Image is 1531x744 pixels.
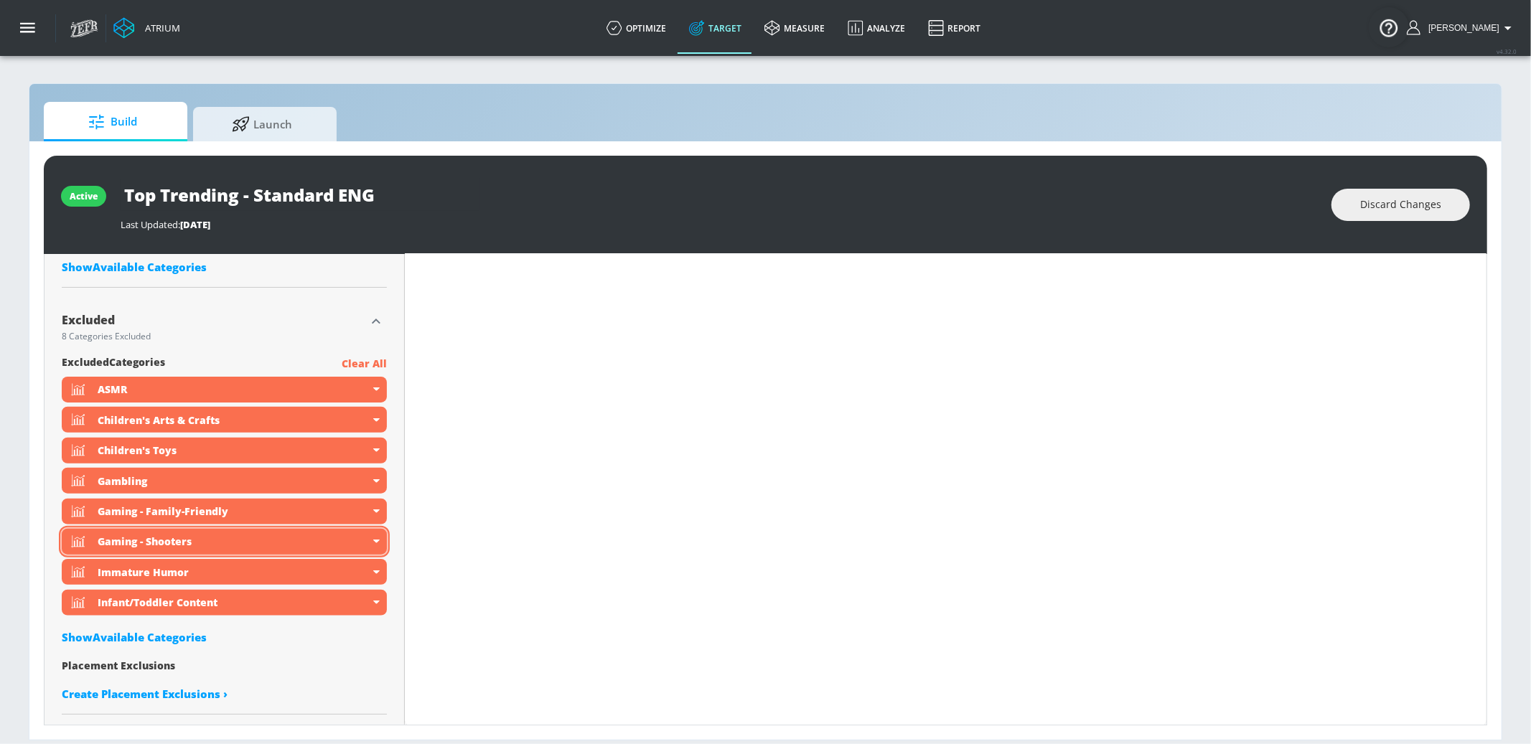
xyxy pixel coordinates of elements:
[62,377,387,402] div: ASMR
[58,105,167,139] span: Build
[836,2,917,54] a: Analyze
[139,22,180,34] div: Atrium
[62,438,387,463] div: Children's Toys
[62,687,387,701] a: Create Placement Exclusions ›
[342,355,387,373] p: Clear All
[98,474,370,488] div: Gambling
[62,659,387,672] div: Placement Exclusions
[917,2,992,54] a: Report
[62,314,365,326] div: Excluded
[98,595,370,609] div: Infant/Toddler Content
[62,590,387,616] div: Infant/Toddler Content
[1369,7,1409,47] button: Open Resource Center
[70,190,98,202] div: active
[1331,189,1470,221] button: Discard Changes
[62,260,387,274] div: ShowAvailable Categories
[121,218,1317,231] div: Last Updated:
[62,355,165,373] span: excluded Categories
[62,407,387,433] div: Children's Arts & Crafts
[62,559,387,585] div: Immature Humor
[62,332,365,341] div: 8 Categories Excluded
[62,468,387,494] div: Gambling
[62,529,387,555] div: Gaming - Shooters
[207,107,317,141] span: Launch
[98,413,370,427] div: Children's Arts & Crafts
[1423,23,1499,33] span: login as: casey.cohen@zefr.com
[98,382,370,396] div: ASMR
[62,630,387,644] div: ShowAvailable Categories
[678,2,753,54] a: Target
[753,2,836,54] a: measure
[98,504,370,518] div: Gaming - Family-Friendly
[180,218,210,231] span: [DATE]
[595,2,678,54] a: optimize
[113,17,180,39] a: Atrium
[1407,19,1517,37] button: [PERSON_NAME]
[98,443,370,457] div: Children's Toys
[98,565,370,579] div: Immature Humor
[62,499,387,524] div: Gaming - Family-Friendly
[98,535,370,548] div: Gaming - Shooters
[1360,196,1441,214] span: Discard Changes
[1497,47,1517,55] span: v 4.32.0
